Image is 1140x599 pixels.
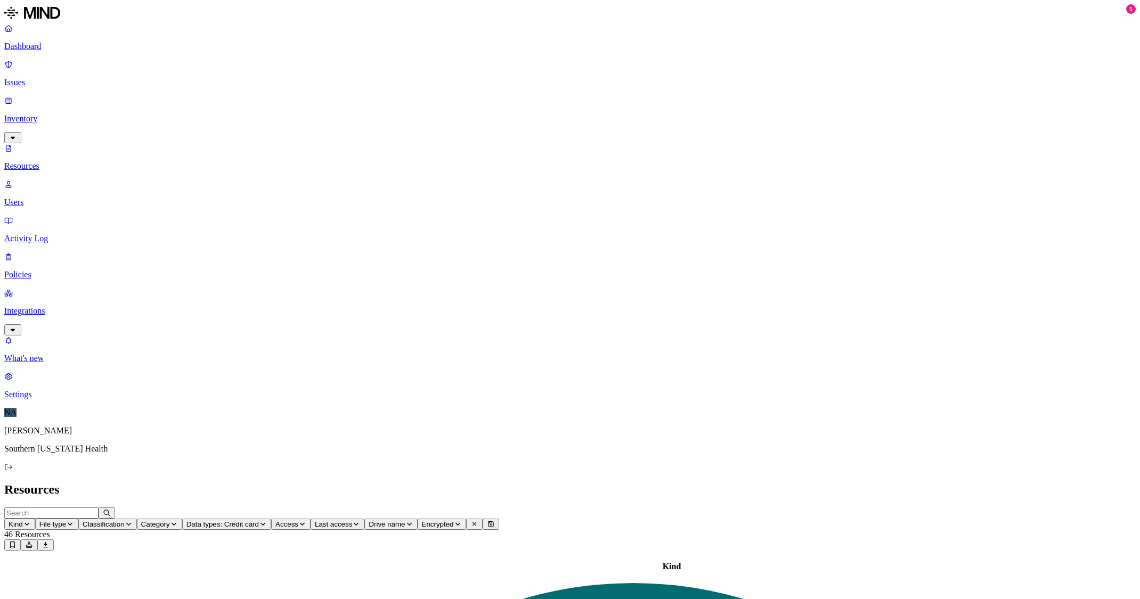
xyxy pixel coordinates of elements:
[4,482,1136,497] h2: Resources
[4,234,1136,243] p: Activity Log
[4,270,1136,280] p: Policies
[4,530,50,539] span: 46 Resources
[141,520,170,528] span: Category
[4,4,60,21] img: MIND
[4,288,1136,334] a: Integrations
[4,96,1136,142] a: Inventory
[4,306,1136,316] p: Integrations
[4,179,1136,207] a: Users
[4,507,99,519] input: Search
[39,520,66,528] span: File type
[369,520,405,528] span: Drive name
[4,198,1136,207] p: Users
[9,520,23,528] span: Kind
[4,4,1136,23] a: MIND
[4,60,1136,87] a: Issues
[275,520,298,528] span: Access
[4,252,1136,280] a: Policies
[422,520,454,528] span: Encrypted
[4,408,17,417] span: NA
[4,78,1136,87] p: Issues
[4,114,1136,124] p: Inventory
[83,520,125,528] span: Classification
[1126,4,1136,14] div: 1
[4,354,1136,363] p: What's new
[315,520,352,528] span: Last access
[4,335,1136,363] a: What's new
[4,372,1136,399] a: Settings
[4,390,1136,399] p: Settings
[4,42,1136,51] p: Dashboard
[4,23,1136,51] a: Dashboard
[186,520,259,528] span: Data types: Credit card
[4,143,1136,171] a: Resources
[4,444,1136,454] p: Southern [US_STATE] Health
[4,216,1136,243] a: Activity Log
[4,161,1136,171] p: Resources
